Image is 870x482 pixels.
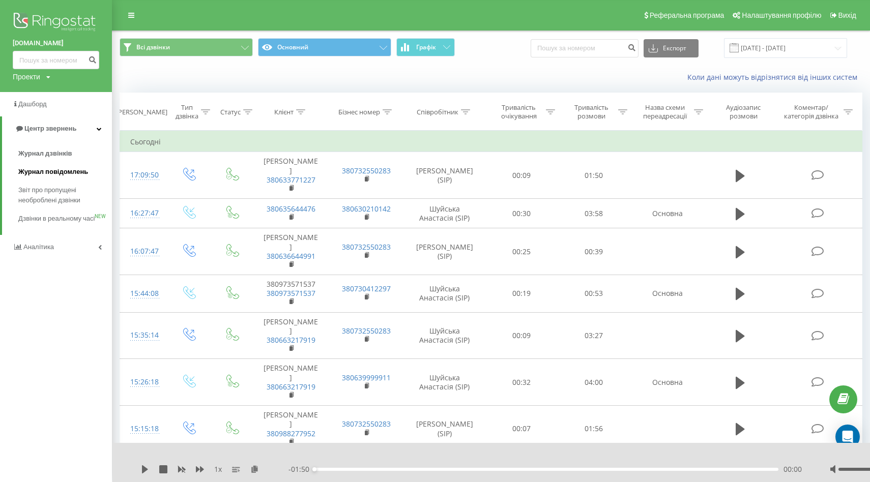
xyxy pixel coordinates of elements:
a: 380630210142 [342,204,391,214]
a: Дзвінки в реальному часіNEW [18,209,112,228]
td: [PERSON_NAME] (SIP) [404,228,485,275]
div: Співробітник [417,108,458,116]
div: 17:09:50 [130,165,156,185]
td: [PERSON_NAME] [253,406,329,453]
span: Вихід [838,11,856,19]
span: 1 x [214,464,222,474]
a: 380639999911 [342,373,391,382]
td: [PERSON_NAME] [253,312,329,359]
td: 00:07 [485,406,557,453]
td: 03:27 [558,312,630,359]
td: Шуйська Анастасія (SIP) [404,359,485,406]
a: 380988277952 [267,429,315,438]
td: [PERSON_NAME] (SIP) [404,152,485,199]
div: 15:44:08 [130,284,156,304]
a: 380663217919 [267,335,315,345]
input: Пошук за номером [13,51,99,69]
span: Дзвінки в реальному часі [18,214,95,224]
a: 380732550283 [342,242,391,252]
td: 00:39 [558,228,630,275]
div: Назва схеми переадресації [639,103,691,120]
a: 380635644476 [267,204,315,214]
div: 16:27:47 [130,203,156,223]
button: Основний [258,38,391,56]
a: Коли дані можуть відрізнятися вiд інших систем [687,72,862,82]
div: [PERSON_NAME] [116,108,167,116]
td: 00:53 [558,275,630,313]
td: [PERSON_NAME] [253,359,329,406]
button: Графік [396,38,455,56]
button: Всі дзвінки [120,38,253,56]
div: Тип дзвінка [175,103,198,120]
a: Центр звернень [2,116,112,141]
span: - 01:50 [288,464,314,474]
div: Open Intercom Messenger [835,425,860,449]
span: Журнал дзвінків [18,148,72,159]
div: 15:26:18 [130,372,156,392]
td: Сьогодні [120,132,862,152]
input: Пошук за номером [531,39,639,57]
div: 15:35:14 [130,325,156,345]
div: Коментар/категорія дзвінка [781,103,841,120]
a: 380663217919 [267,382,315,391]
td: 01:50 [558,152,630,199]
div: 15:15:18 [130,419,156,439]
td: [PERSON_NAME] [253,228,329,275]
a: 380732550283 [342,166,391,175]
img: Ringostat logo [13,10,99,36]
div: Accessibility label [312,467,316,471]
td: Шуйська Анастасія (SIP) [404,275,485,313]
div: Проекти [13,72,40,82]
td: Основна [630,275,705,313]
td: 03:58 [558,199,630,228]
div: Тривалість очікування [494,103,543,120]
div: Аудіозапис розмови [714,103,772,120]
td: 00:32 [485,359,557,406]
td: Основна [630,199,705,228]
span: Журнал повідомлень [18,167,88,177]
a: Звіт про пропущені необроблені дзвінки [18,181,112,209]
a: [DOMAIN_NAME] [13,38,99,48]
span: Аналiтика [23,243,54,251]
td: Шуйська Анастасія (SIP) [404,312,485,359]
a: Журнал дзвінків [18,144,112,163]
a: 380732550283 [342,419,391,429]
td: Шуйська Анастасія (SIP) [404,199,485,228]
span: Налаштування профілю [742,11,821,19]
span: Реферальна програма [650,11,724,19]
td: 00:30 [485,199,557,228]
div: Статус [220,108,241,116]
td: 01:56 [558,406,630,453]
td: 00:09 [485,312,557,359]
td: 380973571537 [253,275,329,313]
a: 380730412297 [342,284,391,293]
td: 00:19 [485,275,557,313]
td: Основна [630,359,705,406]
div: 16:07:47 [130,242,156,261]
span: Дашборд [18,100,47,108]
td: [PERSON_NAME] [253,152,329,199]
span: Звіт про пропущені необроблені дзвінки [18,185,107,205]
span: 00:00 [784,464,802,474]
span: Центр звернень [24,125,76,132]
a: Журнал повідомлень [18,163,112,181]
div: Бізнес номер [338,108,380,116]
div: Тривалість розмови [567,103,616,120]
a: 380973571537 [267,288,315,298]
span: Графік [416,44,436,51]
td: 00:25 [485,228,557,275]
a: 380633771227 [267,175,315,185]
td: 04:00 [558,359,630,406]
span: Всі дзвінки [136,43,170,51]
td: 00:09 [485,152,557,199]
a: 380732550283 [342,326,391,336]
td: [PERSON_NAME] (SIP) [404,406,485,453]
button: Експорт [644,39,699,57]
div: Клієнт [274,108,294,116]
a: 380636644991 [267,251,315,261]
